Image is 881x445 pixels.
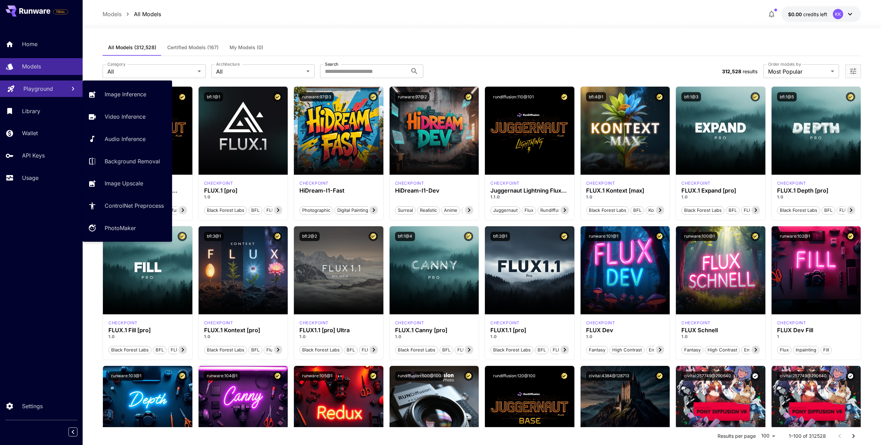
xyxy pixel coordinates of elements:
button: Certified Model – Vetted for best performance and includes a commercial license. [655,371,664,381]
p: 1.0 [586,194,665,200]
span: FLUX.1 [pro] [264,207,295,214]
h3: FLUX.1 Depth [pro] [777,187,856,194]
span: Surreal [395,207,415,214]
p: 1 [777,334,856,340]
p: checkpoint [108,320,138,326]
button: runware:97@3 [299,92,334,101]
h3: FLUX.1 Kontext [max] [586,187,665,194]
p: checkpoint [395,320,424,326]
span: $0.00 [788,11,803,17]
span: All [107,67,195,76]
span: Fill [821,347,831,354]
label: Architecture [216,61,240,67]
span: Environment [742,347,773,354]
button: bfl:1@3 [681,92,701,101]
button: runware:102@1 [777,232,813,241]
div: FLUX.1 Canny [pro] [395,327,474,334]
div: fluxpro [395,320,424,326]
p: checkpoint [777,180,806,186]
button: runware:101@1 [586,232,621,241]
span: All Models (312,528) [108,44,156,51]
h3: FLUX Dev [586,327,665,334]
a: ControlNet Preprocess [83,197,172,214]
h3: FLUX.1 Kontext [pro] [204,327,283,334]
p: Playground [23,85,53,93]
span: Fantasy [586,347,608,354]
div: fluxultra [299,320,329,326]
button: runware:97@2 [395,92,429,101]
span: BFL [249,347,262,354]
span: credits left [803,11,827,17]
button: Certified Model – Vetted for best performance and includes a commercial license. [560,92,569,101]
div: FLUX Dev Fill [777,327,856,334]
div: fluxpro [777,180,806,186]
p: 1.0 [299,334,378,340]
button: rundiffusion:110@101 [490,92,537,101]
a: Audio Inference [83,131,172,148]
button: runware:104@1 [204,371,240,381]
p: 1.0 [586,334,665,340]
span: Kontext [646,207,667,214]
button: rundiffusion:120@100 [490,371,538,381]
button: runware:100@1 [681,232,718,241]
p: checkpoint [490,320,520,326]
span: BFL [249,207,262,214]
span: BFL [535,347,548,354]
button: civitai:4384@128713 [586,371,632,381]
button: Certified Model – Vetted for best performance and includes a commercial license. [846,92,855,101]
h3: HiDream-I1-Fast [299,187,378,194]
button: Certified Model – Vetted for best performance and includes a commercial license. [369,92,378,101]
p: checkpoint [681,180,711,186]
div: FLUX.1 D [586,320,615,326]
span: Flux [777,347,791,354]
h3: FLUX1.1 [pro] Ultra [299,327,378,334]
p: API Keys [22,151,45,160]
div: FLUX.1 S [681,320,711,326]
p: Settings [22,402,43,410]
p: Home [22,40,38,48]
div: FLUX.1 [pro] [204,187,283,194]
h3: FLUX.1 Expand [pro] [681,187,760,194]
span: All [216,67,304,76]
div: KK [833,9,843,19]
span: Fantasy [682,347,703,354]
div: FLUX1.1 [pro] [490,327,569,334]
button: bfl:1@5 [777,92,797,101]
button: rundiffusion:500@100 [395,371,444,381]
button: Certified Model – Vetted for best performance and includes a commercial license. [464,232,473,241]
span: Black Forest Labs [777,207,820,214]
p: checkpoint [299,320,329,326]
button: Certified Model – Vetted for best performance and includes a commercial license. [846,232,855,241]
a: Image Upscale [83,175,172,192]
span: Photographic [300,207,333,214]
button: Certified Model – Vetted for best performance and includes a commercial license. [178,92,187,101]
button: Certified Model – Vetted for best performance and includes a commercial license. [655,92,664,101]
h3: HiDream-I1-Dev [395,187,474,194]
span: 312,528 [722,68,741,74]
span: BFL [440,347,453,354]
p: 1–100 of 312528 [789,433,826,439]
h3: FLUX.1 Fill [pro] [108,327,187,334]
h3: Juggernaut Lightning Flux by RunDiffusion [490,187,569,194]
div: fluxpro [204,180,233,186]
p: 1.0 [681,334,760,340]
p: Library [22,107,40,115]
span: Environment [646,347,678,354]
button: runware:105@1 [299,371,335,381]
span: Stylized [462,207,483,214]
label: Order models by [768,61,801,67]
p: ControlNet Preprocess [105,202,164,210]
button: Collapse sidebar [68,427,77,436]
span: Black Forest Labs [682,207,724,214]
span: Digital Painting [335,207,371,214]
p: 1.0 [681,194,760,200]
button: Open more filters [849,67,857,76]
p: checkpoint [777,320,806,326]
button: Certified Model – Vetted for best performance and includes a commercial license. [273,232,282,241]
